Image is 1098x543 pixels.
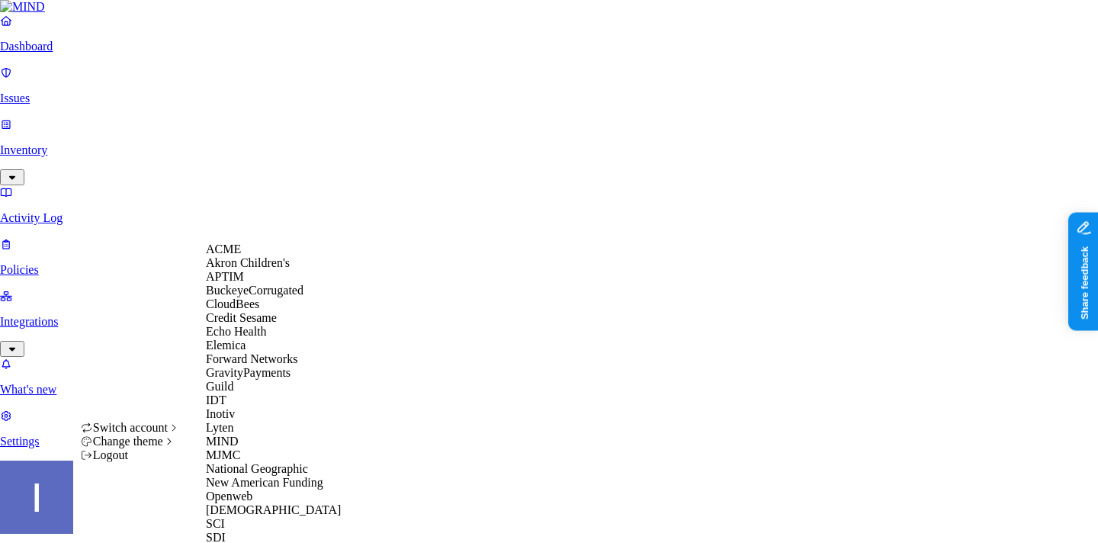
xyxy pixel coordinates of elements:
[93,421,168,434] span: Switch account
[206,503,341,516] span: [DEMOGRAPHIC_DATA]
[206,517,225,530] span: SCI
[206,339,246,352] span: Elemica
[81,448,181,462] div: Logout
[206,394,226,406] span: IDT
[206,435,239,448] span: MIND
[206,352,297,365] span: Forward Networks
[206,325,267,338] span: Echo Health
[206,270,244,283] span: APTIM
[206,297,259,310] span: CloudBees
[206,407,235,420] span: Inotiv
[206,421,233,434] span: Lyten
[206,448,240,461] span: MJMC
[206,366,291,379] span: GravityPayments
[206,462,308,475] span: National Geographic
[206,256,290,269] span: Akron Children's
[93,435,163,448] span: Change theme
[206,311,277,324] span: Credit Sesame
[206,490,252,503] span: Openweb
[206,476,323,489] span: New American Funding
[206,380,233,393] span: Guild
[206,243,241,255] span: ACME
[206,284,303,297] span: BuckeyeCorrugated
